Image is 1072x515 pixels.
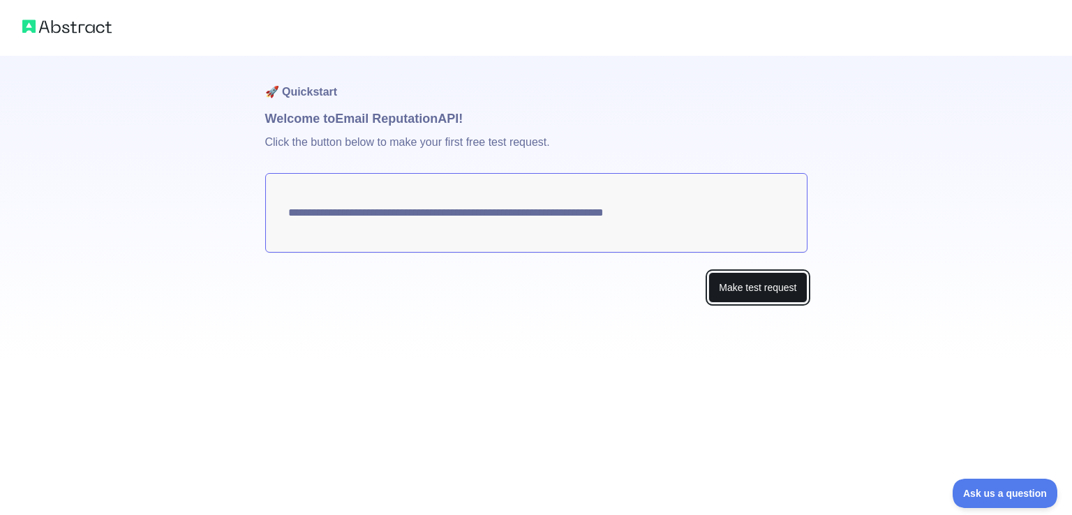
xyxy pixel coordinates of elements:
h1: Welcome to Email Reputation API! [265,109,807,128]
button: Make test request [708,272,807,304]
iframe: Toggle Customer Support [953,479,1058,508]
h1: 🚀 Quickstart [265,56,807,109]
p: Click the button below to make your first free test request. [265,128,807,173]
img: Abstract logo [22,17,112,36]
